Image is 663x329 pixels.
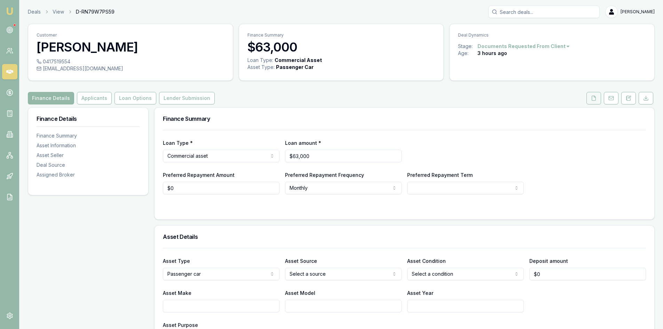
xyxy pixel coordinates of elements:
[28,92,74,104] button: Finance Details
[53,8,64,15] a: View
[163,322,198,328] label: Asset Purpose
[163,172,235,178] label: Preferred Repayment Amount
[407,290,433,296] label: Asset Year
[477,43,570,50] button: Documents Requested From Client
[158,92,216,104] a: Lender Submission
[621,9,655,15] span: [PERSON_NAME]
[77,92,112,104] button: Applicants
[247,64,275,71] div: Asset Type :
[113,92,158,104] a: Loan Options
[163,140,193,146] label: Loan Type *
[76,8,115,15] span: D-RN79W7PS59
[37,32,224,38] p: Customer
[37,132,140,139] div: Finance Summary
[159,92,215,104] button: Lender Submission
[163,182,279,194] input: $
[285,258,317,264] label: Asset Source
[28,8,115,15] nav: breadcrumb
[37,162,140,169] div: Deal Source
[28,8,41,15] a: Deals
[247,32,435,38] p: Finance Summary
[458,43,477,50] div: Stage:
[76,92,113,104] a: Applicants
[285,172,364,178] label: Preferred Repayment Frequency
[275,57,322,64] div: Commercial Asset
[247,57,273,64] div: Loan Type:
[163,258,190,264] label: Asset Type
[529,268,646,280] input: $
[37,40,224,54] h3: [PERSON_NAME]
[285,150,402,162] input: $
[276,64,314,71] div: Passenger Car
[37,142,140,149] div: Asset Information
[247,40,435,54] h3: $63,000
[477,50,507,57] div: 3 hours ago
[6,7,14,15] img: emu-icon-u.png
[285,140,321,146] label: Loan amount *
[37,152,140,159] div: Asset Seller
[163,234,646,240] h3: Asset Details
[37,116,140,122] h3: Finance Details
[37,65,224,72] div: [EMAIL_ADDRESS][DOMAIN_NAME]
[407,258,446,264] label: Asset Condition
[163,116,646,122] h3: Finance Summary
[488,6,600,18] input: Search deals
[37,171,140,178] div: Assigned Broker
[163,290,191,296] label: Asset Make
[28,92,76,104] a: Finance Details
[115,92,156,104] button: Loan Options
[407,172,473,178] label: Preferred Repayment Term
[37,58,224,65] div: 0417519554
[529,258,568,264] label: Deposit amount
[458,50,477,57] div: Age:
[458,32,646,38] p: Deal Dynamics
[285,290,315,296] label: Asset Model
